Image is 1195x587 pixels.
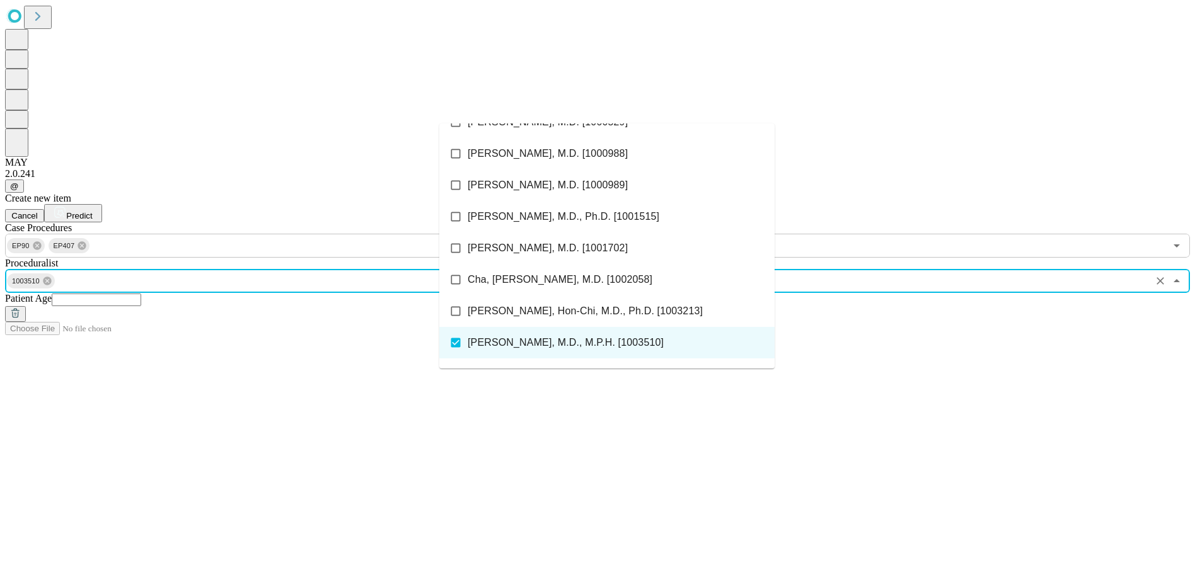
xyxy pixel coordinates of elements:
button: Clear [1152,272,1169,290]
span: [PERSON_NAME], M.D., Ph.D. [1001515] [468,209,659,224]
span: EP90 [7,239,35,253]
span: [PERSON_NAME], M.D. [1000988] [468,146,628,161]
span: Predict [66,211,92,220]
div: 1003510 [7,273,55,288]
button: Predict [44,204,102,222]
span: Create new item [5,193,71,203]
span: @ [10,181,19,191]
span: [PERSON_NAME], M.D. [1001702] [468,241,628,256]
span: [PERSON_NAME], [PERSON_NAME], M.B.B.S. [1003801] [468,367,737,382]
span: [PERSON_NAME], M.D., M.P.H. [1003510] [468,335,664,350]
button: Cancel [5,209,44,222]
span: Proceduralist [5,258,58,268]
button: Open [1168,237,1186,254]
button: @ [5,180,24,193]
span: [PERSON_NAME], Hon-Chi, M.D., Ph.D. [1003213] [468,304,703,319]
div: EP90 [7,238,45,253]
span: Patient Age [5,293,52,304]
div: EP407 [49,238,90,253]
div: MAY [5,157,1190,168]
span: Cha, [PERSON_NAME], M.D. [1002058] [468,272,652,287]
div: 2.0.241 [5,168,1190,180]
span: EP407 [49,239,80,253]
span: [PERSON_NAME], M.D. [1000989] [468,178,628,193]
button: Close [1168,272,1186,290]
span: 1003510 [7,274,45,288]
span: Scheduled Procedure [5,222,72,233]
span: Cancel [11,211,38,220]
